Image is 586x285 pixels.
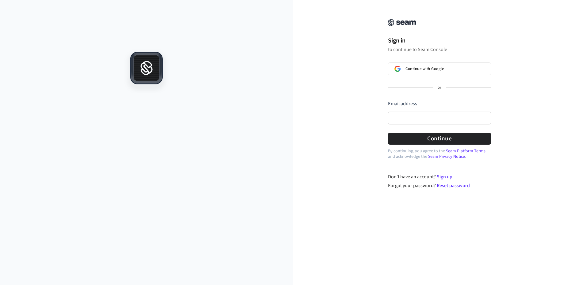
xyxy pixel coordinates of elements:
a: Reset password [437,182,470,189]
p: By continuing, you agree to the and acknowledge the . [388,148,491,159]
button: Sign in with GoogleContinue with Google [388,62,491,75]
p: to continue to Seam Console [388,46,491,53]
h1: Sign in [388,36,491,45]
img: Seam Console [388,19,416,26]
img: Sign in with Google [394,66,401,72]
div: Don't have an account? [388,173,491,180]
p: or [438,85,441,91]
a: Sign up [437,173,452,180]
div: Forgot your password? [388,182,491,189]
button: Continue [388,133,491,145]
a: Seam Privacy Notice [428,154,465,160]
a: Seam Platform Terms [446,148,485,154]
label: Email address [388,100,417,107]
span: Continue with Google [405,66,444,71]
